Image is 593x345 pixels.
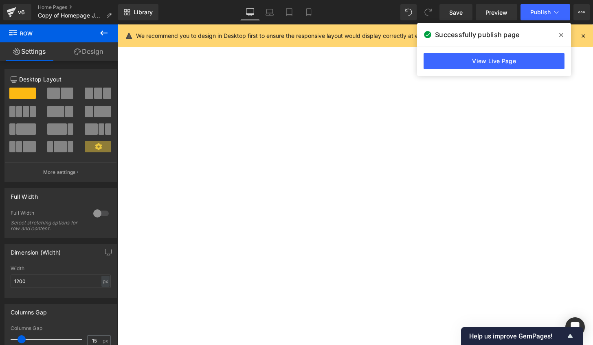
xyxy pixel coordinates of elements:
[573,4,590,20] button: More
[118,4,158,20] a: New Library
[530,9,551,15] span: Publish
[59,42,118,61] a: Design
[5,163,116,182] button: More settings
[11,244,61,256] div: Dimension (Width)
[11,275,111,288] input: auto
[11,75,111,84] p: Desktop Layout
[485,8,507,17] span: Preview
[424,53,564,69] a: View Live Page
[469,332,565,340] span: Help us improve GemPages!
[136,31,509,40] p: We recommend you to design in Desktop first to ensure the responsive layout would display correct...
[3,4,31,20] a: v6
[103,338,110,343] span: px
[260,4,279,20] a: Laptop
[11,325,111,331] div: Columns Gap
[11,304,47,316] div: Columns Gap
[11,210,85,218] div: Full Width
[11,266,111,271] div: Width
[240,4,260,20] a: Desktop
[420,4,436,20] button: Redo
[38,4,118,11] a: Home Pages
[16,7,26,18] div: v6
[435,30,519,40] span: Successfully publish page
[11,220,84,231] div: Select stretching options for row and content.
[279,4,299,20] a: Tablet
[469,331,575,341] button: Show survey - Help us improve GemPages!
[565,317,585,337] div: Open Intercom Messenger
[11,189,38,200] div: Full Width
[299,4,318,20] a: Mobile
[400,4,417,20] button: Undo
[521,4,570,20] button: Publish
[101,276,110,287] div: px
[134,9,153,16] span: Library
[476,4,517,20] a: Preview
[449,8,463,17] span: Save
[8,24,90,42] span: Row
[38,12,103,19] span: Copy of Homepage July
[43,169,76,176] p: More settings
